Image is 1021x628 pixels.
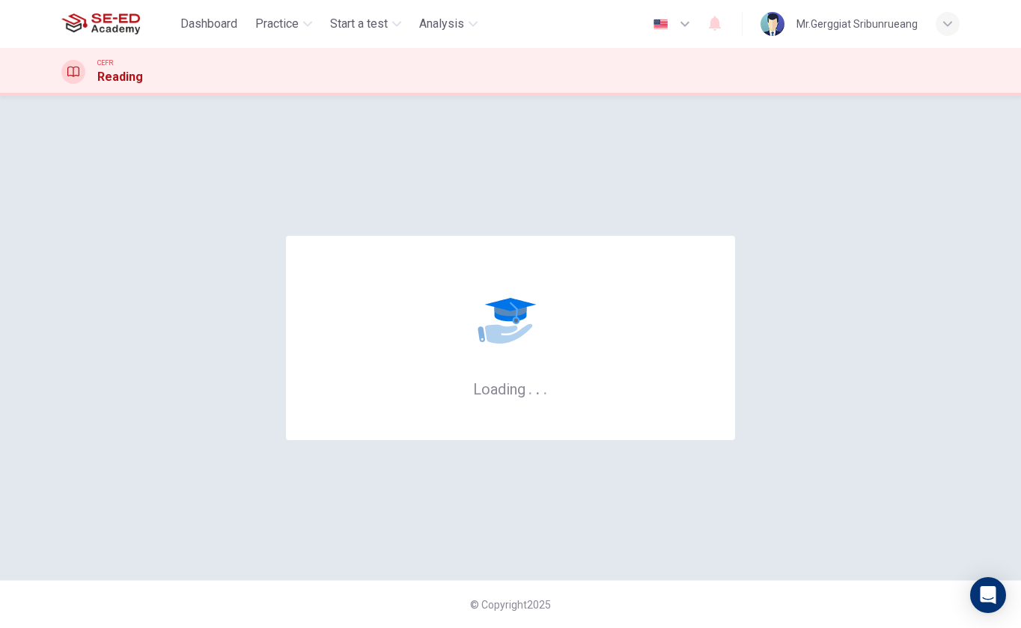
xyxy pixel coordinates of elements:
[255,15,299,33] span: Practice
[174,10,243,37] button: Dashboard
[97,58,113,68] span: CEFR
[470,599,551,611] span: © Copyright 2025
[651,19,670,30] img: en
[330,15,388,33] span: Start a test
[61,9,140,39] img: SE-ED Academy logo
[324,10,407,37] button: Start a test
[761,12,784,36] img: Profile picture
[528,375,533,400] h6: .
[473,379,548,398] h6: Loading
[61,9,174,39] a: SE-ED Academy logo
[180,15,237,33] span: Dashboard
[97,68,143,86] h1: Reading
[796,15,918,33] div: Mr.Gerggiat Sribunrueang
[970,577,1006,613] div: Open Intercom Messenger
[543,375,548,400] h6: .
[535,375,540,400] h6: .
[413,10,484,37] button: Analysis
[419,15,464,33] span: Analysis
[249,10,318,37] button: Practice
